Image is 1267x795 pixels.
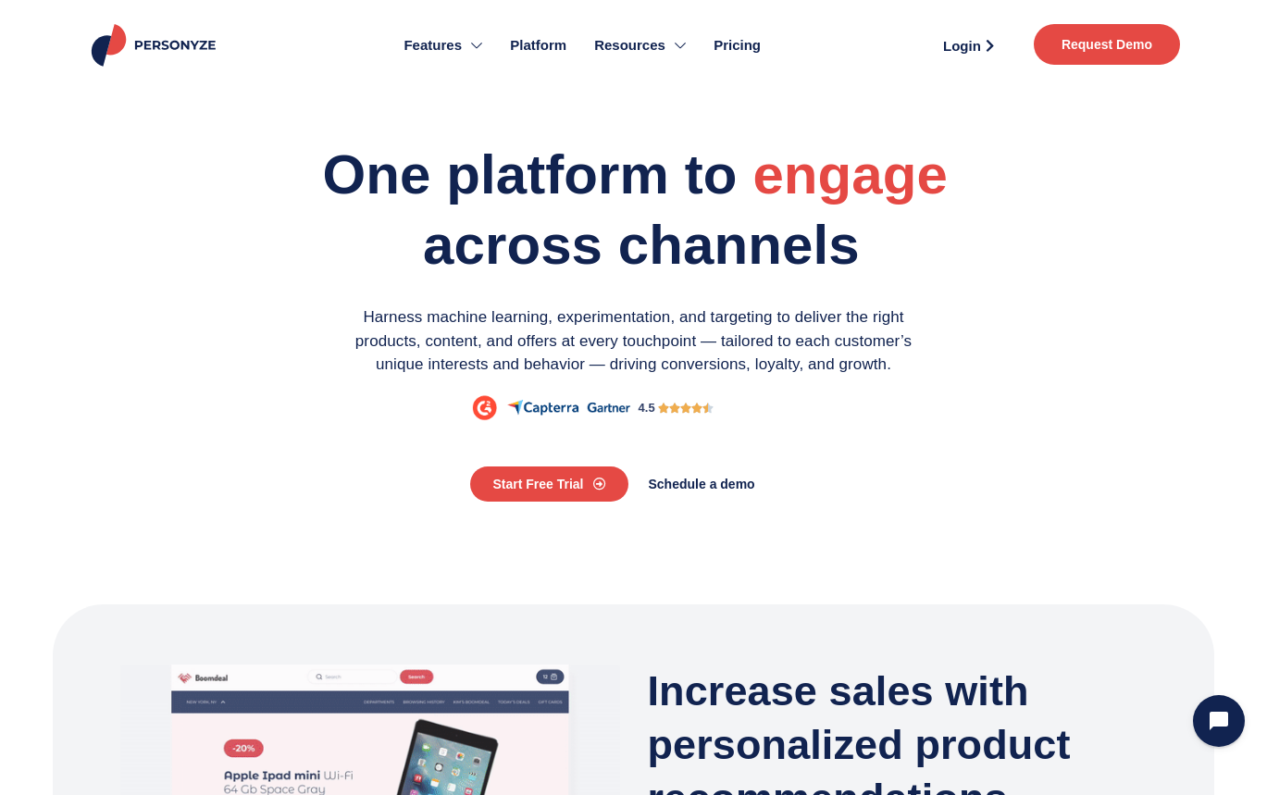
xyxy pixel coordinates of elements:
span: Schedule a demo [649,478,755,491]
a: Request Demo [1034,24,1180,65]
a: Login [922,31,1015,59]
span: Features [404,35,462,56]
div: 4.5/5 [658,400,714,416]
span: One platform to [322,143,737,205]
i:  [691,400,702,416]
a: Features [390,9,496,81]
i:  [680,400,691,416]
span: Pricing [714,35,761,56]
span: Login [943,39,981,53]
a: Platform [496,9,580,81]
a: Resources [580,9,700,81]
i:  [669,400,680,416]
span: Platform [510,35,566,56]
i:  [658,400,669,416]
span: Request Demo [1062,38,1152,51]
a: Pricing [700,9,775,81]
span: Start Free Trial [492,478,583,491]
img: Personyze logo [88,24,224,67]
div: 4.5 [639,399,655,417]
span: Resources [594,35,665,56]
p: Harness machine learning, experimentation, and targeting to deliver the right products, content, ... [333,305,935,377]
span: across channels [423,214,860,276]
i:  [702,400,714,416]
a: Start Free Trial [470,466,627,502]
